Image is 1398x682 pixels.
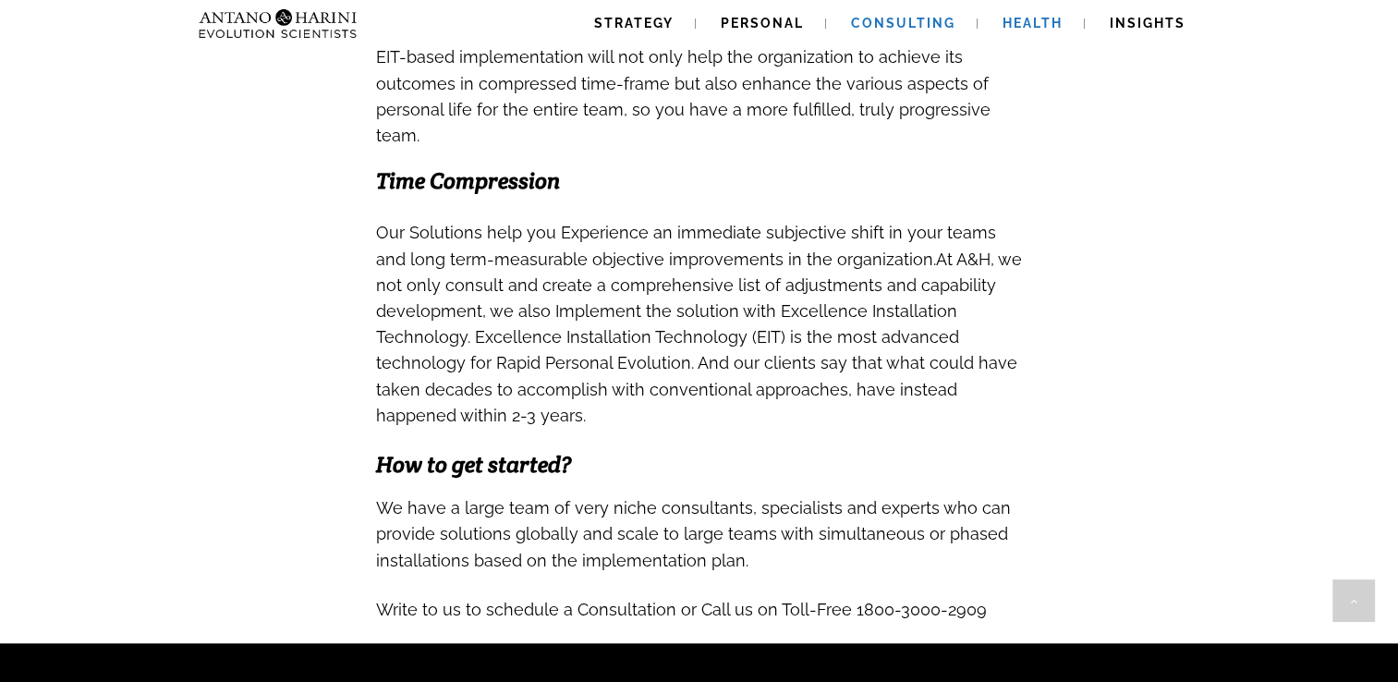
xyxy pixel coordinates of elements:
span: How to get started? [376,450,571,479]
span: Consulting [851,16,955,30]
span: Strategy [594,16,674,30]
span: Our Solutions help you Experience an immediate subjective shift in your teams and long term-measu... [376,223,996,268]
span: We have a large team of very niche consultants, specialists and experts who can provide solutions... [376,498,1011,569]
span: At A&H, we not only consult and create a comprehensive list of adjustments and capability develop... [376,250,1022,425]
span: Health [1003,16,1063,30]
span: EIT-based implementation will not only help the organization to achieve its outcomes in compresse... [376,47,991,145]
span: Write to us to schedule a Consultation or Call us on Toll-Free 1800-3000-2909 [376,600,987,619]
span: Personal [721,16,804,30]
span: Insights [1110,16,1185,30]
span: Time Compression [376,166,560,195]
